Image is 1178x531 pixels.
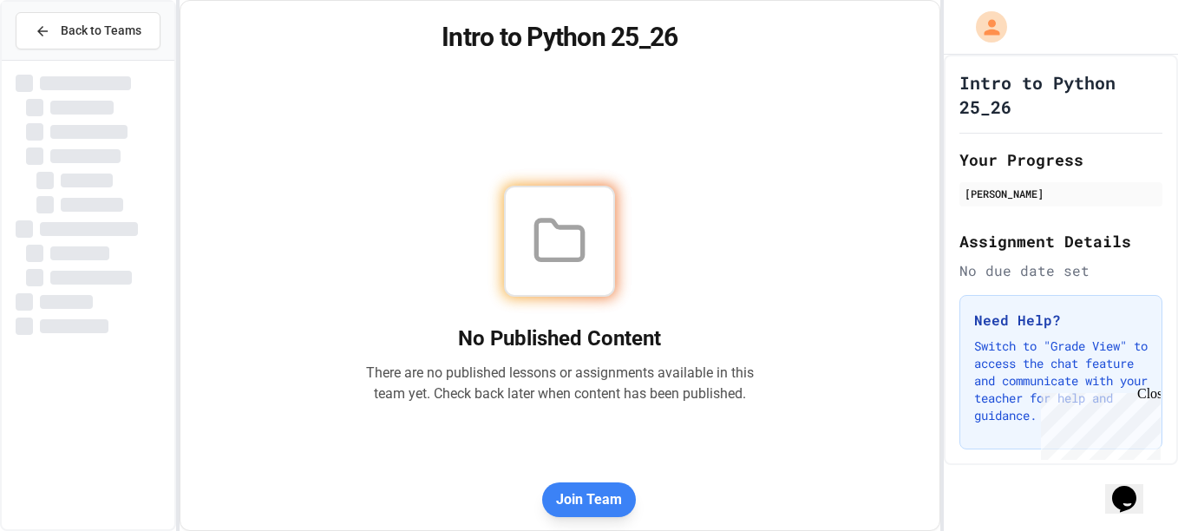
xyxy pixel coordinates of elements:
p: Switch to "Grade View" to access the chat feature and communicate with your teacher for help and ... [974,338,1148,424]
div: Chat with us now!Close [7,7,120,110]
iframe: chat widget [1105,462,1161,514]
h2: Your Progress [959,147,1162,172]
div: [PERSON_NAME] [965,186,1157,201]
h2: No Published Content [365,324,754,352]
iframe: chat widget [1034,386,1161,460]
div: No due date set [959,260,1162,281]
h1: Intro to Python 25_26 [201,22,919,53]
button: Join Team [542,482,636,517]
span: Back to Teams [61,22,141,40]
h2: Assignment Details [959,229,1162,253]
h3: Need Help? [974,310,1148,331]
button: Back to Teams [16,12,160,49]
h1: Intro to Python 25_26 [959,70,1162,119]
p: There are no published lessons or assignments available in this team yet. Check back later when c... [365,363,754,404]
div: My Account [958,7,1011,47]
